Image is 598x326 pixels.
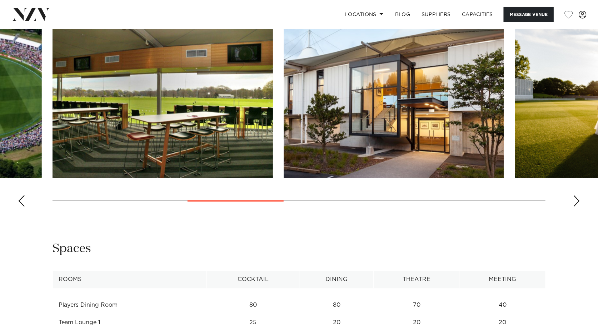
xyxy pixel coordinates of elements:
td: 40 [460,296,545,314]
th: Dining [300,271,374,288]
th: Theatre [374,271,460,288]
td: 80 [300,296,374,314]
th: Rooms [53,271,207,288]
td: 70 [374,296,460,314]
th: Cocktail [206,271,300,288]
button: Message Venue [504,7,554,22]
td: 80 [206,296,300,314]
h2: Spaces [53,241,91,257]
a: Capacities [457,7,499,22]
a: Locations [339,7,389,22]
a: BLOG [389,7,416,22]
a: SUPPLIERS [416,7,456,22]
swiper-slide: 4 / 11 [53,16,273,178]
swiper-slide: 5 / 11 [284,16,504,178]
img: nzv-logo.png [11,8,50,21]
th: Meeting [460,271,545,288]
td: Players Dining Room [53,296,207,314]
